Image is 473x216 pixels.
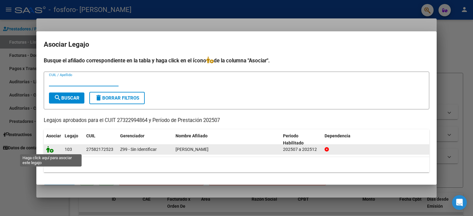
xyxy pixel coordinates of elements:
div: Open Intercom Messenger [452,195,467,210]
span: Nombre Afiliado [176,133,208,138]
datatable-header-cell: Gerenciador [118,129,173,150]
span: Buscar [54,95,79,101]
mat-icon: delete [95,94,102,101]
datatable-header-cell: Periodo Habilitado [281,129,322,150]
span: Legajo [65,133,78,138]
button: Borrar Filtros [89,92,145,104]
span: Borrar Filtros [95,95,139,101]
h4: Busque el afiliado correspondiente en la tabla y haga click en el ícono de la columna "Asociar". [44,57,429,65]
datatable-header-cell: Nombre Afiliado [173,129,281,150]
span: Gerenciador [120,133,144,138]
span: Periodo Habilitado [283,133,304,145]
p: Legajos aprobados para el CUIT 27322994864 y Período de Prestación 202507 [44,117,429,124]
span: CUIL [86,133,95,138]
datatable-header-cell: CUIL [84,129,118,150]
mat-icon: search [54,94,61,101]
span: Dependencia [325,133,350,138]
datatable-header-cell: Legajo [62,129,84,150]
button: Buscar [49,92,84,104]
datatable-header-cell: Dependencia [322,129,430,150]
span: GALVAN SAMARA ABIGAIL [176,147,208,152]
div: 1 registros [44,157,429,172]
span: Asociar [46,133,61,138]
datatable-header-cell: Asociar [44,129,62,150]
div: 27582172523 [86,146,113,153]
div: 202507 a 202512 [283,146,320,153]
span: 103 [65,147,72,152]
span: Z99 - Sin Identificar [120,147,157,152]
h2: Asociar Legajo [44,39,429,50]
